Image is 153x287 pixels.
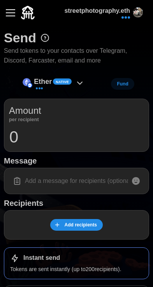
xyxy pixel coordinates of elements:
h1: Recipients [4,198,149,208]
p: per recipient [9,118,41,122]
p: Send tokens to your contacts over Telegram, Discord, Farcaster, email and more [4,46,149,66]
input: 0 [9,127,144,147]
span: Add recipients [64,219,97,230]
span: Native [56,79,69,85]
button: Fund [111,78,134,90]
h1: Instant send [23,254,60,262]
input: Add a message for recipients (optional) [9,173,144,189]
img: rectcrop3 [133,7,143,17]
span: Fund [117,78,128,89]
h1: Message [4,156,149,166]
h1: Send [4,29,36,46]
button: Add recipients [50,219,103,231]
img: Quidli [21,6,35,19]
p: Tokens are sent instantly (up to 200 recipients). [10,265,143,273]
p: streetphotography.eth [64,6,130,16]
p: Ether [34,76,52,87]
img: Ether (on Base) [23,78,31,86]
p: Amount [9,104,41,118]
